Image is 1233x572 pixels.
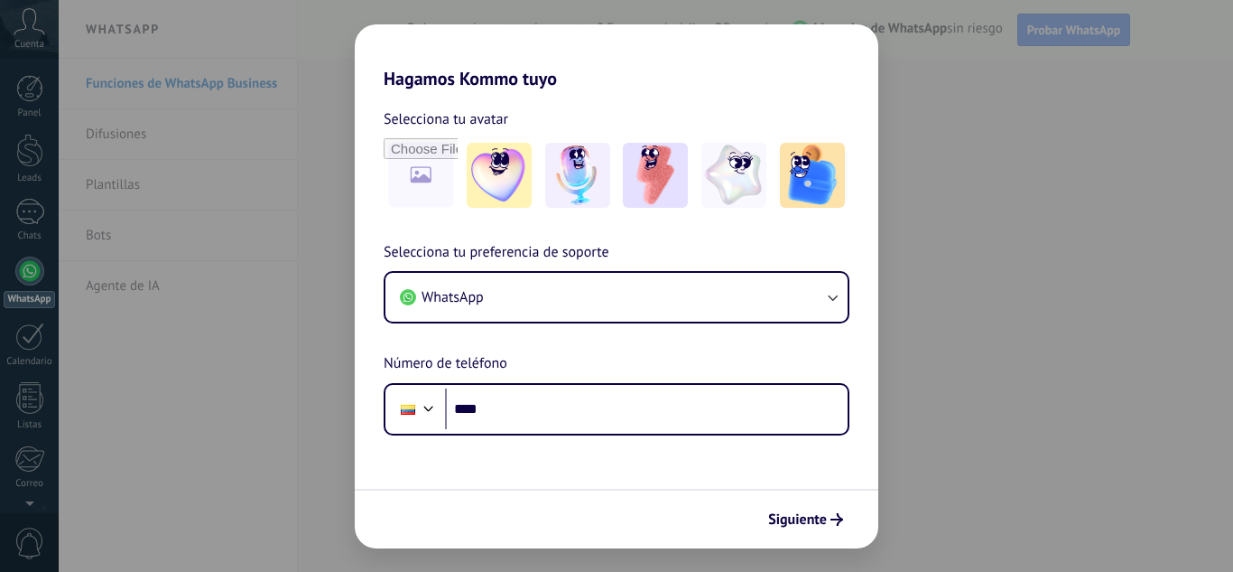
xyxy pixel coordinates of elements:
[623,143,688,208] img: -3.jpeg
[768,513,827,526] span: Siguiente
[760,504,851,535] button: Siguiente
[391,390,425,428] div: Ecuador: + 593
[384,241,609,265] span: Selecciona tu preferencia de soporte
[384,352,507,376] span: Número de teléfono
[385,273,848,322] button: WhatsApp
[545,143,610,208] img: -2.jpeg
[780,143,845,208] img: -5.jpeg
[384,108,508,131] span: Selecciona tu avatar
[355,24,878,89] h2: Hagamos Kommo tuyo
[701,143,766,208] img: -4.jpeg
[467,143,532,208] img: -1.jpeg
[422,288,484,306] span: WhatsApp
